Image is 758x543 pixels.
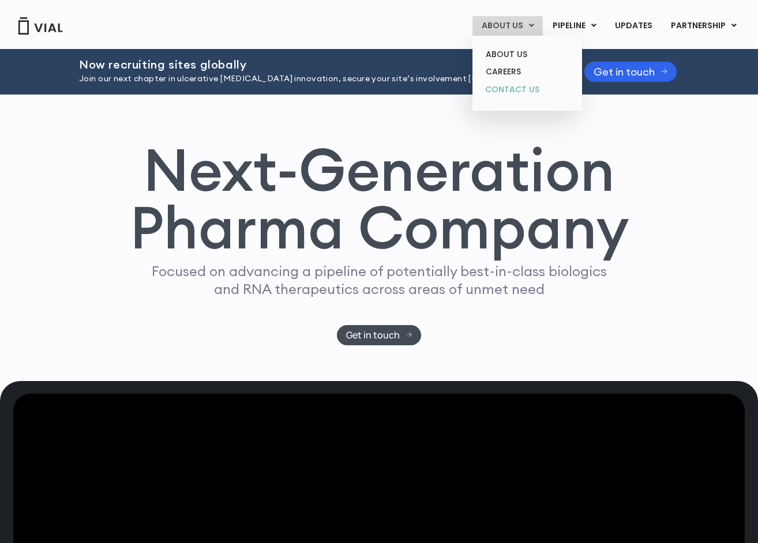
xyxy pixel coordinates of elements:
a: ABOUT US [476,46,577,63]
a: CAREERS [476,63,577,81]
a: UPDATES [606,16,661,36]
a: PIPELINEMenu Toggle [543,16,605,36]
h1: Next-Generation Pharma Company [129,141,629,257]
h2: Now recruiting sites globally [79,58,556,71]
span: Get in touch [346,331,400,340]
a: ABOUT USMenu Toggle [472,16,543,36]
span: Get in touch [594,67,655,76]
img: Vial Logo [17,17,63,35]
p: Join our next chapter in ulcerative [MEDICAL_DATA] innovation, secure your site’s involvement [DA... [79,73,556,85]
a: Get in touch [337,325,422,345]
a: PARTNERSHIPMenu Toggle [662,16,746,36]
p: Focused on advancing a pipeline of potentially best-in-class biologics and RNA therapeutics acros... [147,262,611,298]
a: CONTACT US [476,81,577,99]
a: Get in touch [584,62,677,82]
